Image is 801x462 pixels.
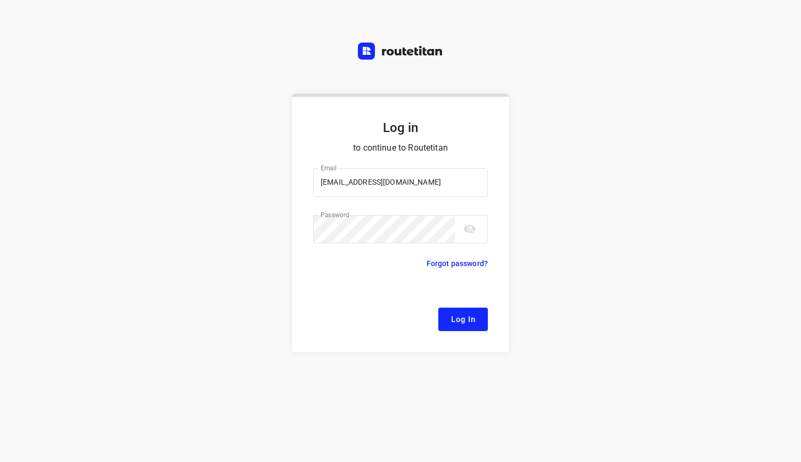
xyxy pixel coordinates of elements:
[451,312,475,326] span: Log In
[438,308,488,331] button: Log In
[427,257,488,270] p: Forgot password?
[313,119,488,136] h5: Log in
[459,218,480,240] button: toggle password visibility
[313,141,488,155] p: to continue to Routetitan
[358,43,443,60] img: Routetitan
